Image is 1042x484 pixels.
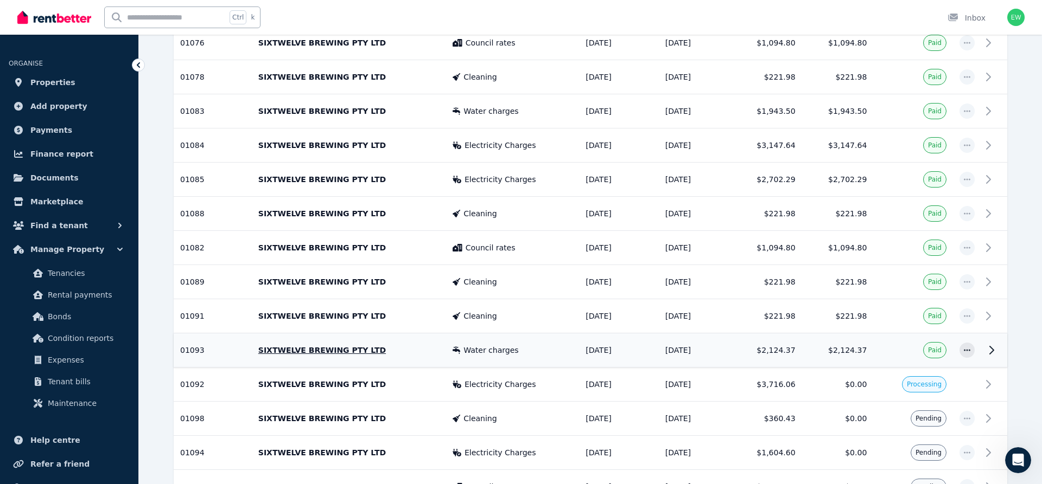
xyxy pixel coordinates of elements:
span: Marketplace [30,195,83,208]
div: Inbox [948,12,986,23]
td: $221.98 [802,60,874,94]
span: Paid [928,141,942,150]
td: $2,702.29 [730,163,802,197]
a: Documents [9,167,130,189]
a: Marketplace [9,191,130,212]
span: Find a tenant [30,219,88,232]
span: Paid [928,107,942,115]
td: $221.98 [730,60,802,94]
td: $3,716.06 [730,367,802,402]
td: [DATE] [659,26,730,60]
td: [DATE] [659,60,730,94]
span: 01089 [180,278,205,286]
span: 01098 [180,414,205,423]
p: SIXTWELVE BREWING PTY LTD [258,174,440,185]
p: SIXTWELVE BREWING PTY LTD [258,345,440,356]
p: SIXTWELVE BREWING PTY LTD [258,37,440,48]
span: Properties [30,76,75,89]
td: $360.43 [730,402,802,436]
td: [DATE] [659,94,730,128]
td: [DATE] [659,197,730,231]
td: [DATE] [579,163,658,197]
td: $1,943.50 [730,94,802,128]
iframe: Intercom live chat [1005,447,1031,473]
button: I'm looking to sell my property [8,315,140,337]
td: [DATE] [579,128,658,163]
td: [DATE] [659,333,730,367]
div: Hey there 👋 Welcome to RentBetter!On RentBetter, taking control and managing your property is eas... [9,62,178,139]
p: SIXTWELVE BREWING PTY LTD [258,208,440,219]
span: Add property [30,100,87,113]
span: Paid [928,278,942,286]
span: 01088 [180,209,205,218]
span: Rental payments [48,288,121,301]
button: Something else [128,342,203,364]
button: I'm a landlord and already have a tenant [31,288,203,309]
span: Payments [30,124,72,137]
span: 01085 [180,175,205,184]
td: $0.00 [802,367,874,402]
p: SIXTWELVE BREWING PTY LTD [258,72,440,82]
span: Electricity Charges [465,140,536,151]
span: Electricity Charges [465,174,536,185]
div: Close [190,4,210,24]
span: Water charges [463,345,518,356]
span: Maintenance [48,397,121,410]
span: Tenant bills [48,375,121,388]
a: Properties [9,72,130,93]
td: $1,094.80 [730,26,802,60]
a: Rental payments [13,284,125,306]
td: [DATE] [659,299,730,333]
span: Paid [928,346,942,354]
p: SIXTWELVE BREWING PTY LTD [258,311,440,321]
span: Water charges [463,106,518,117]
a: Payments [9,119,130,141]
td: [DATE] [579,231,658,265]
img: Profile image for The RentBetter Team [31,6,48,23]
td: $1,943.50 [802,94,874,128]
span: Expenses [48,353,121,366]
span: 01082 [180,243,205,252]
span: Electricity Charges [465,447,536,458]
div: The RentBetter Team • [DATE] [17,141,117,148]
span: 01083 [180,107,205,115]
td: [DATE] [579,402,658,436]
td: $1,094.80 [802,26,874,60]
td: $2,124.37 [802,333,874,367]
span: 01078 [180,73,205,81]
td: [DATE] [579,367,658,402]
td: [DATE] [579,436,658,470]
span: Council rates [466,242,516,253]
td: [DATE] [579,60,658,94]
td: [DATE] [659,402,730,436]
button: go back [7,4,28,25]
span: Tenancies [48,267,121,280]
span: Pending [916,414,942,423]
p: SIXTWELVE BREWING PTY LTD [258,447,440,458]
td: $1,094.80 [730,231,802,265]
span: Paid [928,38,942,47]
span: Documents [30,171,79,184]
td: [DATE] [579,299,658,333]
p: SIXTWELVE BREWING PTY LTD [258,379,440,390]
b: What can we help you with [DATE]? [17,122,169,131]
div: On RentBetter, taking control and managing your property is easier than ever before. [17,85,169,117]
td: $3,147.64 [730,128,802,163]
span: Refer a friend [30,457,90,470]
span: Help centre [30,434,80,447]
a: Maintenance [13,392,125,414]
a: Bonds [13,306,125,327]
span: Paid [928,312,942,320]
td: [DATE] [579,333,658,367]
td: $221.98 [802,197,874,231]
img: RentBetter [17,9,91,25]
td: $1,604.60 [730,436,802,470]
span: Council rates [466,37,516,48]
span: Cleaning [463,276,497,287]
span: Cleaning [463,208,497,219]
td: $221.98 [730,197,802,231]
a: Condition reports [13,327,125,349]
span: Paid [928,243,942,252]
img: Errol Weber [1007,9,1025,26]
td: [DATE] [579,265,658,299]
